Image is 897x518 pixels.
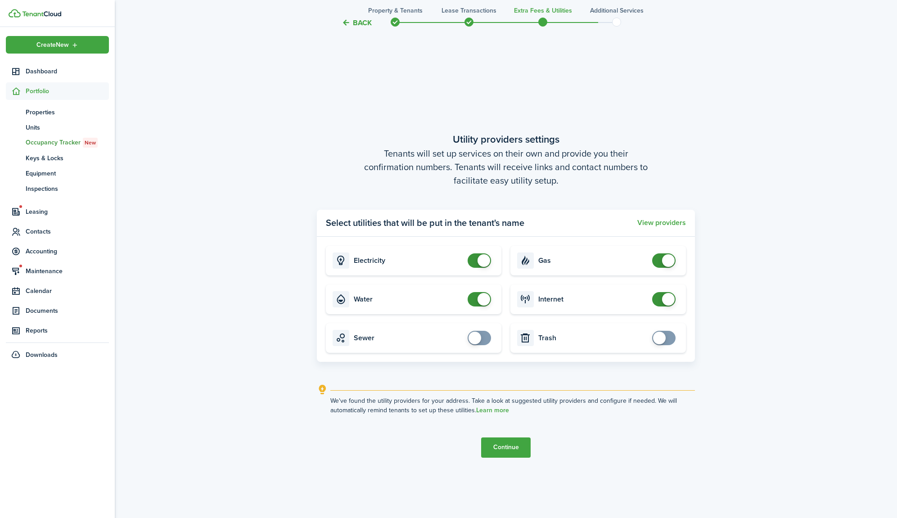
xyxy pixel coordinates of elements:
[26,67,109,76] span: Dashboard
[476,407,509,414] a: Learn more
[26,227,109,236] span: Contacts
[6,150,109,166] a: Keys & Locks
[36,42,69,48] span: Create New
[6,120,109,135] a: Units
[26,326,109,335] span: Reports
[354,257,463,265] card-title: Electricity
[26,266,109,276] span: Maintenance
[368,6,423,15] h3: Property & Tenants
[26,108,109,117] span: Properties
[354,334,463,342] card-title: Sewer
[342,18,372,27] button: Back
[538,295,648,303] card-title: Internet
[317,384,328,395] i: outline
[26,184,109,194] span: Inspections
[26,286,109,296] span: Calendar
[354,295,463,303] card-title: Water
[22,11,61,17] img: TenantCloud
[481,437,531,458] button: Continue
[6,135,109,150] a: Occupancy TrackerNew
[26,86,109,96] span: Portfolio
[26,169,109,178] span: Equipment
[590,6,644,15] h3: Additional Services
[326,216,524,230] panel-main-title: Select utilities that will be put in the tenant's name
[6,322,109,339] a: Reports
[317,147,695,187] wizard-step-header-description: Tenants will set up services on their own and provide you their confirmation numbers. Tenants wil...
[26,123,109,132] span: Units
[26,350,58,360] span: Downloads
[85,139,96,147] span: New
[26,153,109,163] span: Keys & Locks
[6,181,109,196] a: Inspections
[6,166,109,181] a: Equipment
[26,138,109,148] span: Occupancy Tracker
[26,207,109,216] span: Leasing
[317,132,695,147] wizard-step-header-title: Utility providers settings
[637,219,686,227] button: View providers
[26,306,109,315] span: Documents
[6,63,109,80] a: Dashboard
[538,334,648,342] card-title: Trash
[9,9,21,18] img: TenantCloud
[538,257,648,265] card-title: Gas
[26,247,109,256] span: Accounting
[6,104,109,120] a: Properties
[514,6,572,15] h3: Extra fees & Utilities
[442,6,496,15] h3: Lease Transactions
[6,36,109,54] button: Open menu
[330,396,695,415] explanation-description: We've found the utility providers for your address. Take a look at suggested utility providers an...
